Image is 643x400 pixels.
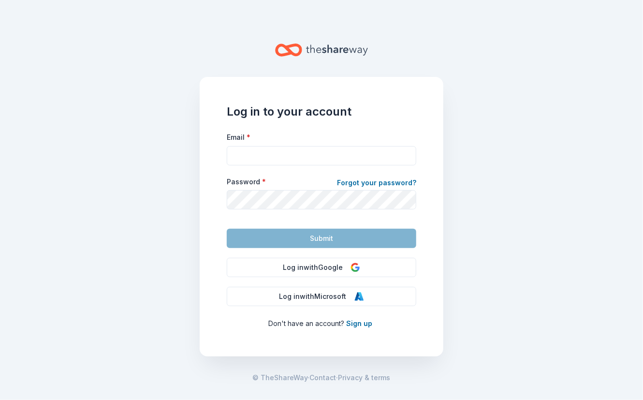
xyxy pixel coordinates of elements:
span: © TheShareWay [253,373,308,382]
img: Google Logo [351,263,360,272]
span: Don ' t have an account? [269,319,345,327]
img: Microsoft Logo [354,292,364,301]
label: Email [227,133,250,142]
a: Contact [310,372,336,384]
a: Privacy & terms [338,372,391,384]
label: Password [227,177,266,187]
button: Log inwithGoogle [227,258,416,277]
a: Forgot your password? [337,177,416,191]
button: Log inwithMicrosoft [227,287,416,306]
span: · · [253,372,391,384]
h1: Log in to your account [227,104,416,119]
a: Home [275,39,368,61]
a: Sign up [347,319,373,327]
